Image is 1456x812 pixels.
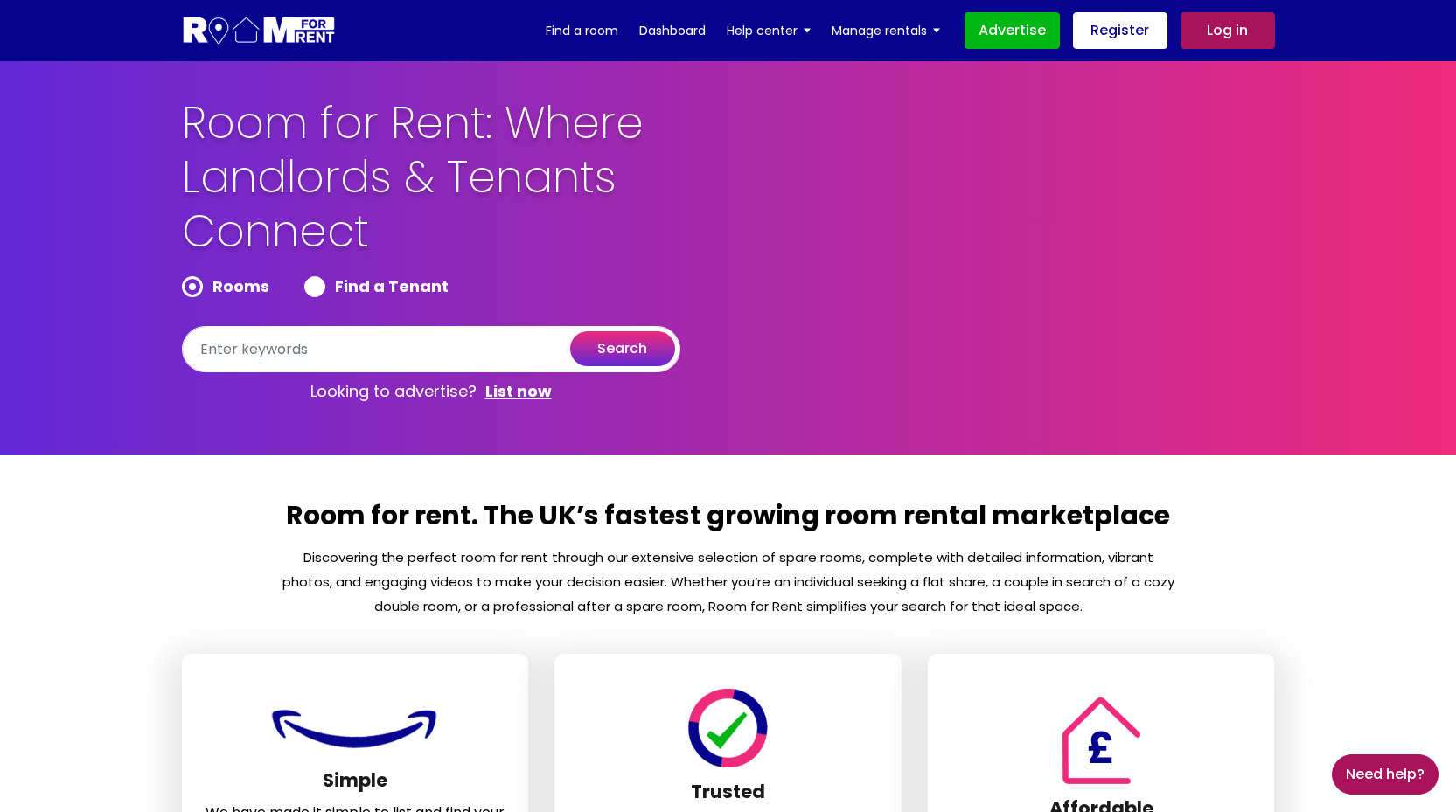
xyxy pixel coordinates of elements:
input: Enter keywords [182,326,680,372]
p: Discovering the perfect room for rent through our extensive selection of spare rooms, complete wi... [281,545,1176,619]
a: Manage rentals [832,17,940,44]
h1: Room for Rent: Where Landlords & Tenants Connect [182,96,768,276]
img: Room For Rent [1054,697,1149,784]
img: Room For Rent [685,689,771,767]
h3: Trusted [576,781,880,812]
button: search [570,331,675,366]
label: Find a Tenant [304,276,449,297]
a: Need Help? [1332,754,1439,795]
a: Help center [727,17,811,44]
a: Log in [1181,12,1275,49]
a: Advertise [965,12,1060,49]
p: Looking to advertise? [182,372,680,411]
a: Find a room [546,17,618,44]
label: Rooms [182,276,269,297]
h3: Simple [204,769,507,801]
a: Dashboard [639,17,706,44]
h2: Room for rent. The UK’s fastest growing room rental marketplace [281,498,1176,545]
a: List now [485,381,552,402]
a: Register [1073,12,1167,49]
img: Room For Rent [268,701,442,756]
img: Logo for Room for Rent, featuring a welcoming design with a house icon and modern typography [182,15,337,47]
